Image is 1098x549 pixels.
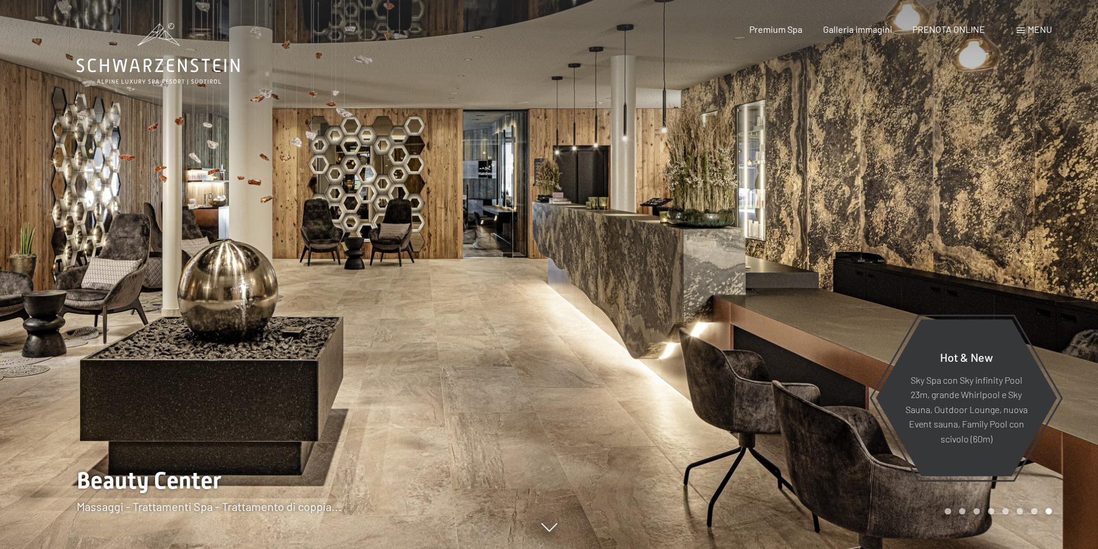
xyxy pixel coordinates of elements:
a: Premium Spa [749,24,802,35]
div: Carousel Page 1 [945,508,951,514]
span: Hot & New [940,350,993,364]
div: Carousel Pagination [941,508,1052,514]
div: Carousel Page 5 [1002,508,1009,514]
p: Sky Spa con Sky infinity Pool 23m, grande Whirlpool e Sky Sauna, Outdoor Lounge, nuova Event saun... [904,372,1029,446]
div: Carousel Page 8 (Current Slide) [1046,508,1052,514]
div: Carousel Page 2 [959,508,965,514]
div: Carousel Page 4 [988,508,994,514]
div: Carousel Page 7 [1031,508,1037,514]
div: Carousel Page 3 [974,508,980,514]
div: Carousel Page 6 [1017,508,1023,514]
a: PRENOTA ONLINE [912,24,985,35]
a: Hot & New Sky Spa con Sky infinity Pool 23m, grande Whirlpool e Sky Sauna, Outdoor Lounge, nuova ... [875,319,1058,477]
a: Galleria immagini [823,24,892,35]
span: Menu [1028,24,1052,35]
